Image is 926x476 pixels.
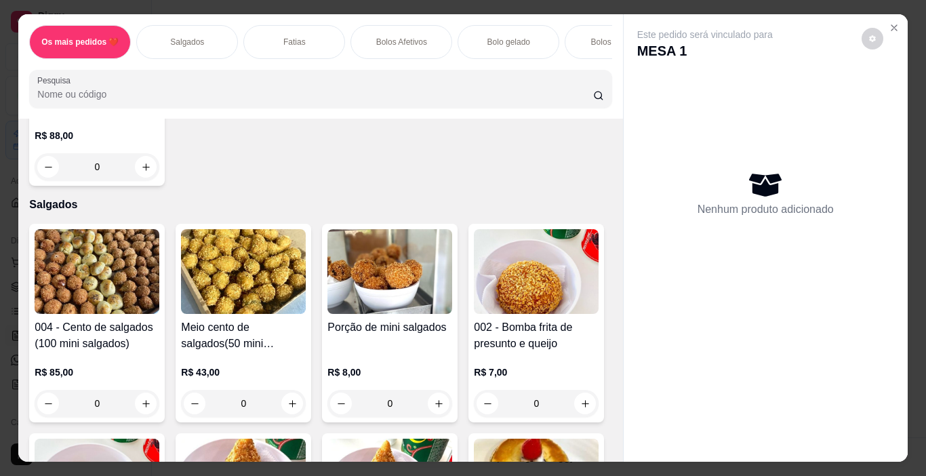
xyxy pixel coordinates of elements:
button: decrease-product-quantity [330,393,352,414]
p: Bolos Afetivos [376,37,427,47]
button: increase-product-quantity [428,393,449,414]
p: Salgados [29,197,611,213]
h4: 002 - Bomba frita de presunto e queijo [474,319,599,352]
p: R$ 88,00 [35,129,159,142]
p: Bolo gelado [487,37,530,47]
p: R$ 7,00 [474,365,599,379]
button: decrease-product-quantity [862,28,883,49]
img: product-image [327,229,452,314]
p: Este pedido será vinculado para [637,28,773,41]
h4: 004 - Cento de salgados (100 mini salgados) [35,319,159,352]
p: Bolos no pote [591,37,641,47]
label: Pesquisa [37,75,75,86]
img: product-image [35,229,159,314]
button: decrease-product-quantity [477,393,498,414]
h4: Porção de mini salgados [327,319,452,336]
button: Close [883,17,905,39]
button: increase-product-quantity [574,393,596,414]
img: product-image [474,229,599,314]
p: MESA 1 [637,41,773,60]
img: product-image [181,229,306,314]
p: R$ 43,00 [181,365,306,379]
p: Salgados [170,37,204,47]
input: Pesquisa [37,87,593,101]
p: Os mais pedidos ❤️ [41,37,119,47]
p: R$ 85,00 [35,365,159,379]
p: Nenhum produto adicionado [698,201,834,218]
h4: Meio cento de salgados(50 mini salgados) [181,319,306,352]
p: R$ 8,00 [327,365,452,379]
p: Fatias [283,37,306,47]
